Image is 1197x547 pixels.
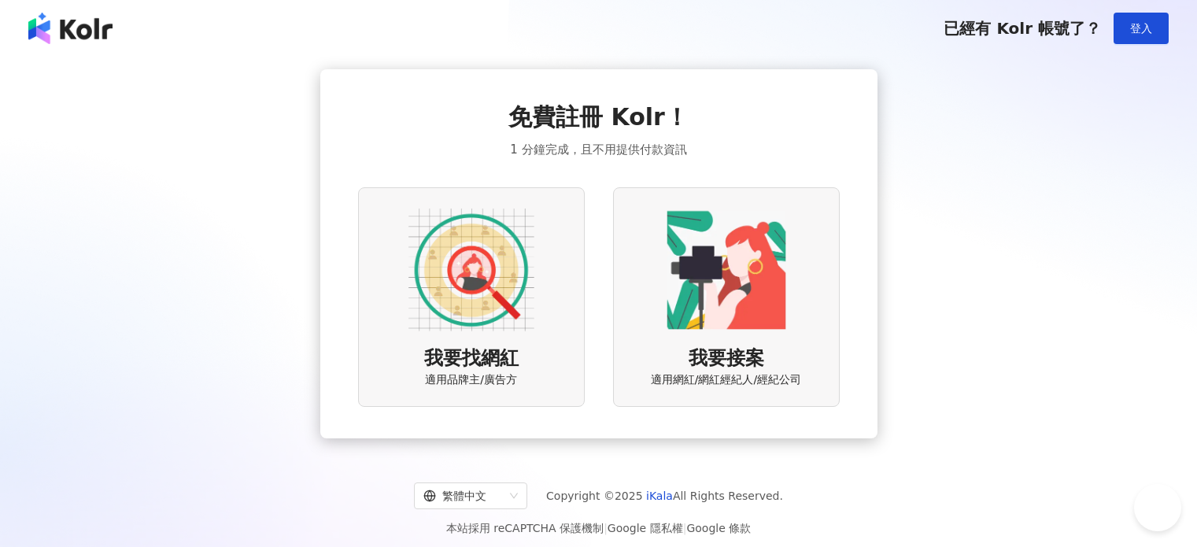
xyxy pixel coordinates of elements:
span: 登入 [1130,22,1152,35]
span: 本站採用 reCAPTCHA 保護機制 [446,519,751,538]
span: 1 分鐘完成，且不用提供付款資訊 [510,140,686,159]
span: | [604,522,608,534]
span: 適用品牌主/廣告方 [425,372,517,388]
span: 我要接案 [689,346,764,372]
iframe: Help Scout Beacon - Open [1134,484,1181,531]
img: logo [28,13,113,44]
span: 適用網紅/網紅經紀人/經紀公司 [651,372,801,388]
a: iKala [646,490,673,502]
span: | [683,522,687,534]
div: 繁體中文 [423,483,504,508]
a: Google 條款 [686,522,751,534]
span: 我要找網紅 [424,346,519,372]
img: KOL identity option [663,207,789,333]
span: 免費註冊 Kolr！ [508,101,689,134]
span: Copyright © 2025 All Rights Reserved. [546,486,783,505]
a: Google 隱私權 [608,522,683,534]
img: AD identity option [408,207,534,333]
button: 登入 [1114,13,1169,44]
span: 已經有 Kolr 帳號了？ [944,19,1101,38]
